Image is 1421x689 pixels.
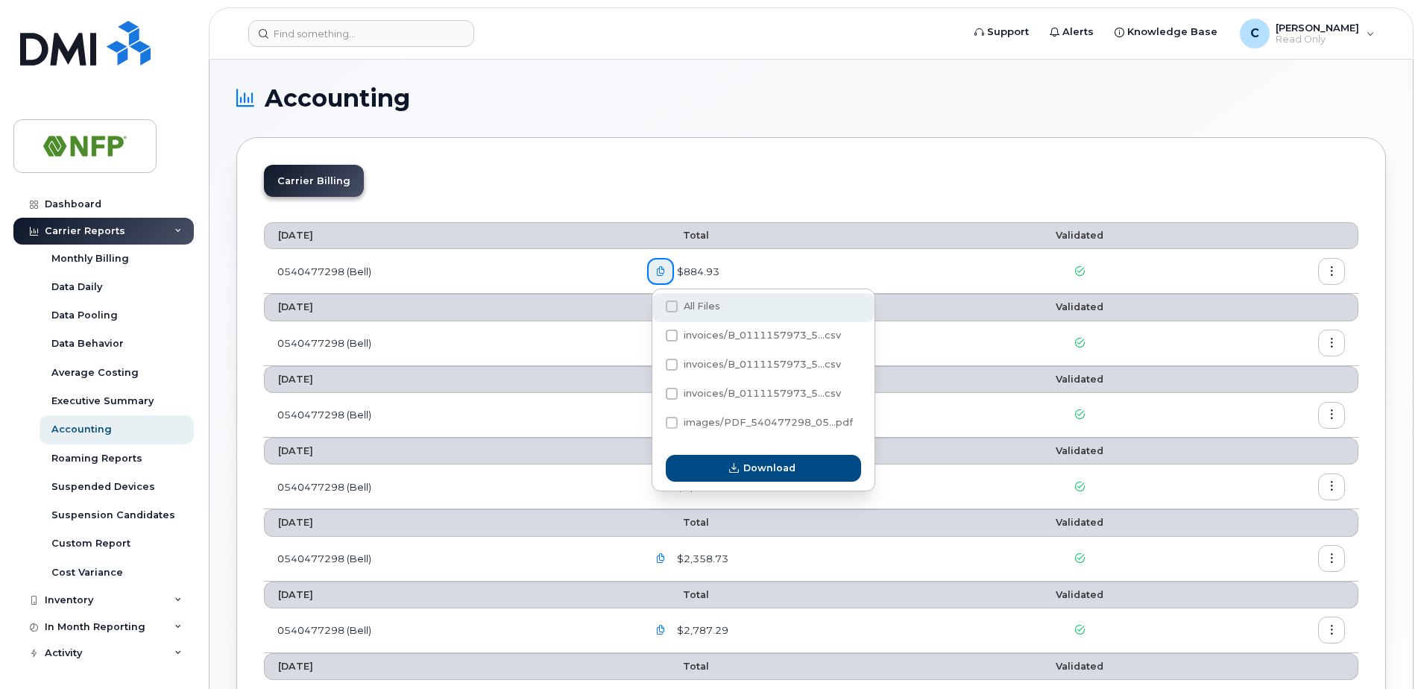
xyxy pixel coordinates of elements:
span: Total [647,661,709,672]
span: Accounting [265,87,410,110]
th: Validated [965,294,1194,321]
th: Validated [965,438,1194,465]
span: Total [647,445,709,456]
span: invoices/B_0111157973_5...csv [684,330,841,341]
th: [DATE] [264,222,634,249]
th: [DATE] [264,366,634,393]
th: Validated [965,366,1194,393]
td: 0540477298 (Bell) [264,465,634,509]
span: Total [647,589,709,600]
span: Total [647,517,709,528]
th: [DATE] [264,653,634,680]
span: All Files [684,301,720,312]
span: invoices/B_0111157973_5...csv [684,388,841,399]
th: [DATE] [264,438,634,465]
th: [DATE] [264,294,634,321]
span: images/PDF_540477298_05...pdf [684,417,853,428]
span: Download [743,461,795,475]
span: $2,787.29 [674,623,728,638]
td: 0540477298 (Bell) [264,249,634,294]
span: Total [647,374,709,385]
th: Validated [965,509,1194,536]
span: Total [647,230,709,241]
span: invoices/B_0111157973_540477298_22092025_MOB.csv [666,362,841,373]
th: Validated [965,582,1194,608]
span: invoices/B_0111157973_5...csv [684,359,841,370]
th: Validated [965,653,1194,680]
td: 0540477298 (Bell) [264,608,634,653]
span: Total [647,301,709,312]
span: invoices/B_0111157973_540477298_22092025_ACC.csv [666,333,841,344]
td: 0540477298 (Bell) [264,537,634,582]
span: images/PDF_540477298_056_0000000000.pdf [666,420,853,431]
button: Download [666,455,861,482]
td: 0540477298 (Bell) [264,393,634,438]
span: $884.93 [674,265,719,279]
span: $2,358.73 [674,552,728,566]
th: [DATE] [264,582,634,608]
th: Validated [965,222,1194,249]
th: [DATE] [264,509,634,536]
td: 0540477298 (Bell) [264,321,634,366]
span: invoices/B_0111157973_540477298_22092025_DTL.csv [666,391,841,402]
